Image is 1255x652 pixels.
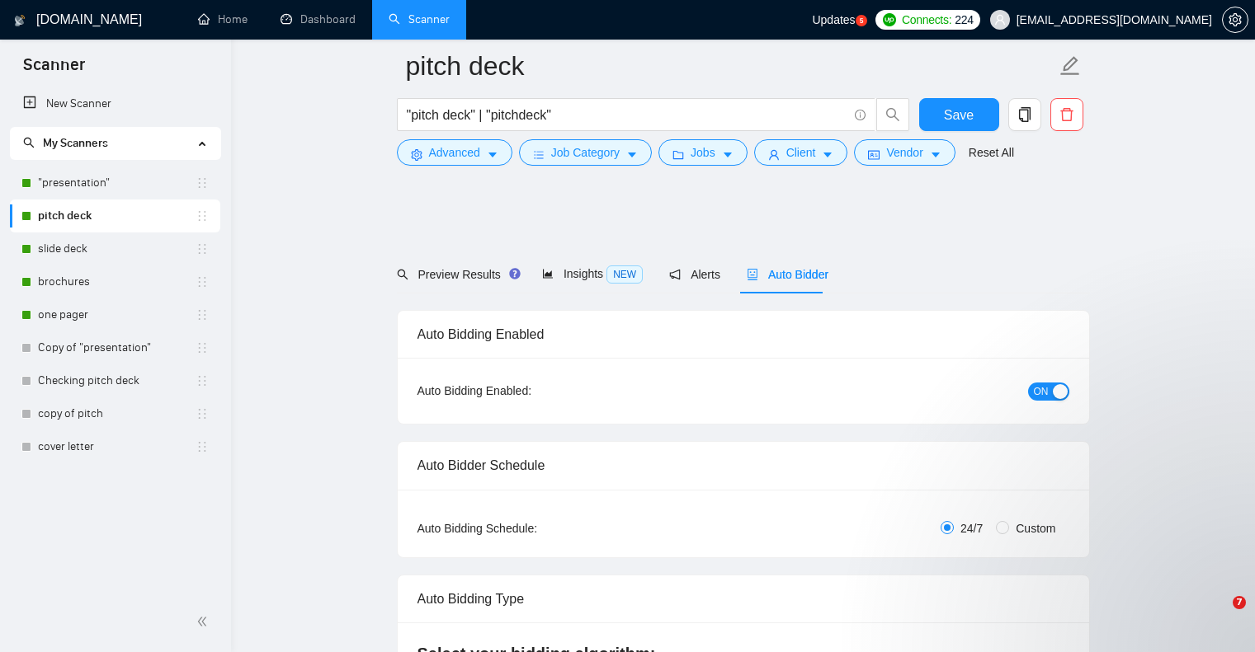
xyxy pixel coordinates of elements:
a: pitch deck [38,199,196,232]
span: user [768,148,780,161]
span: setting [411,148,422,161]
span: holder [196,308,209,321]
button: setting [1222,7,1248,33]
span: My Scanners [23,136,108,150]
a: homeHome [198,12,248,26]
a: Reset All [969,143,1014,162]
span: 7 [1233,596,1246,609]
span: Jobs [691,143,715,162]
li: brochures [10,265,220,298]
li: one pager [10,298,220,331]
span: caret-down [722,148,734,161]
a: Copy of "presentation" [38,331,196,364]
input: Scanner name... [406,45,1056,87]
span: holder [196,374,209,387]
button: idcardVendorcaret-down [854,139,955,166]
span: 224 [955,11,973,29]
button: barsJob Categorycaret-down [519,139,652,166]
span: holder [196,407,209,420]
button: folderJobscaret-down [658,139,748,166]
li: cover letter [10,430,220,463]
li: slide deck [10,232,220,265]
span: holder [196,242,209,256]
a: cover letter [38,430,196,463]
span: holder [196,341,209,354]
button: search [876,98,909,131]
span: Alerts [669,268,720,281]
span: My Scanners [43,136,108,150]
button: Save [919,98,999,131]
button: userClientcaret-down [754,139,848,166]
span: notification [669,269,681,280]
span: Preview Results [397,268,516,281]
span: holder [196,176,209,190]
span: info-circle [855,110,866,120]
span: area-chart [542,268,554,279]
li: pitch deck [10,199,220,232]
span: Advanced [429,143,480,162]
button: copy [1008,98,1041,131]
span: robot [747,269,758,280]
span: Client [786,143,816,162]
span: Scanner [10,53,98,87]
a: one pager [38,298,196,331]
span: Vendor [886,143,922,162]
span: caret-down [930,148,941,161]
span: Save [944,105,974,125]
input: Search Freelance Jobs... [407,105,847,125]
a: New Scanner [23,87,207,120]
span: search [397,269,408,280]
li: Checking pitch deck [10,364,220,397]
a: 5 [856,15,867,26]
li: copy of pitch [10,397,220,430]
span: copy [1009,107,1040,122]
a: searchScanner [389,12,450,26]
a: slide deck [38,232,196,265]
span: search [877,107,908,122]
span: caret-down [822,148,833,161]
span: holder [196,209,209,223]
a: dashboardDashboard [281,12,356,26]
img: logo [14,7,26,34]
span: user [994,14,1006,26]
span: folder [672,148,684,161]
div: Tooltip anchor [507,266,522,281]
span: delete [1051,107,1083,122]
span: Insights [542,267,643,280]
span: holder [196,440,209,453]
span: double-left [196,613,213,630]
span: edit [1059,55,1081,77]
span: NEW [606,265,643,284]
span: caret-down [487,148,498,161]
span: Job Category [551,143,620,162]
span: caret-down [626,148,638,161]
a: setting [1222,13,1248,26]
button: settingAdvancedcaret-down [397,139,512,166]
span: idcard [868,148,880,161]
a: Checking pitch deck [38,364,196,397]
li: "presentation" [10,167,220,199]
a: "presentation" [38,167,196,199]
span: Updates [812,13,855,26]
span: setting [1223,13,1248,26]
li: Copy of "presentation" [10,331,220,364]
a: copy of pitch [38,397,196,430]
text: 5 [859,17,863,25]
span: Connects: [902,11,951,29]
span: bars [533,148,545,161]
img: upwork-logo.png [883,13,896,26]
button: delete [1050,98,1083,131]
span: search [23,137,35,148]
span: Auto Bidder [747,268,828,281]
a: brochures [38,265,196,298]
li: New Scanner [10,87,220,120]
iframe: Intercom live chat [1199,596,1238,636]
span: holder [196,275,209,288]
